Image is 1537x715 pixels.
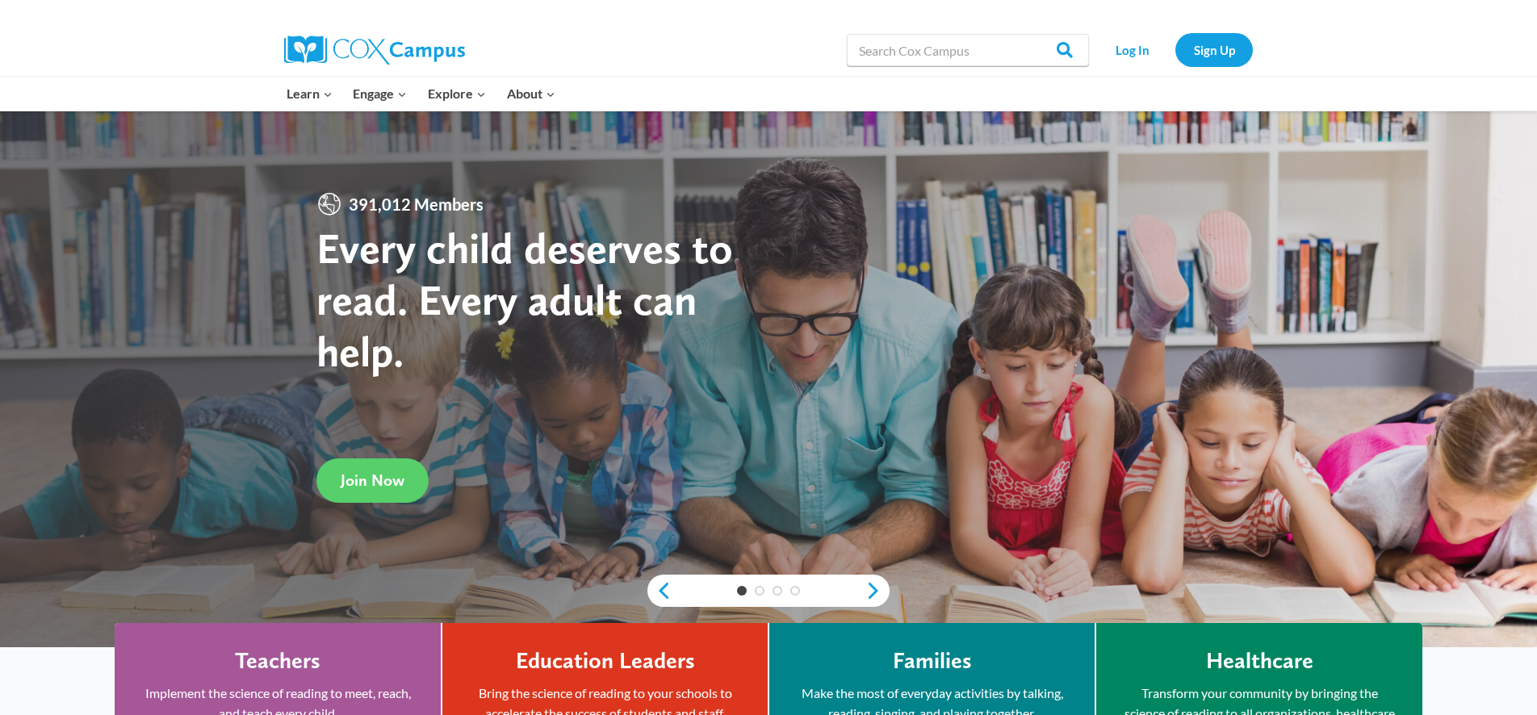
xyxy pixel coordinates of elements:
[1097,33,1167,66] a: Log In
[647,581,672,600] a: previous
[1175,33,1253,66] a: Sign Up
[428,83,486,104] span: Explore
[847,34,1089,66] input: Search Cox Campus
[235,647,320,675] h4: Teachers
[755,586,764,596] a: 2
[287,83,333,104] span: Learn
[773,586,782,596] a: 3
[276,77,565,111] nav: Primary Navigation
[342,191,490,217] span: 391,012 Members
[893,647,972,675] h4: Families
[737,586,747,596] a: 1
[316,222,733,376] strong: Every child deserves to read. Every adult can help.
[507,83,555,104] span: About
[790,586,800,596] a: 4
[316,458,429,503] a: Join Now
[353,83,407,104] span: Engage
[1206,647,1313,675] h4: Healthcare
[284,36,465,65] img: Cox Campus
[516,647,695,675] h4: Education Leaders
[647,575,890,607] div: content slider buttons
[1097,33,1253,66] nav: Secondary Navigation
[865,581,890,600] a: next
[341,470,404,490] span: Join Now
